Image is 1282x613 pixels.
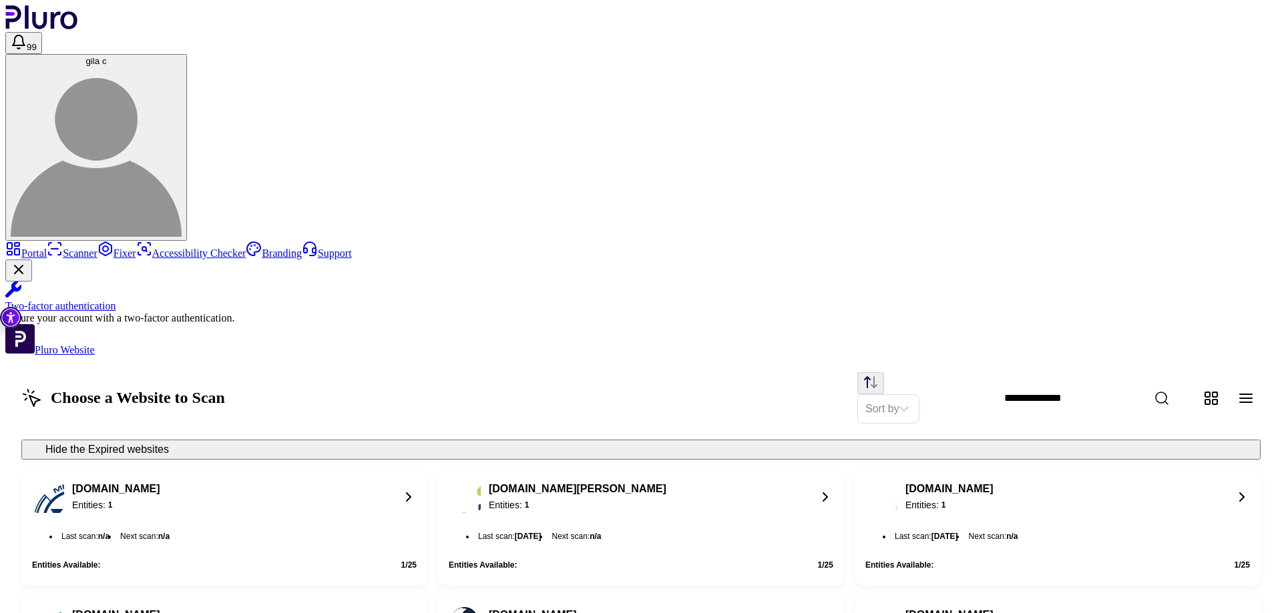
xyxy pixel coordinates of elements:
button: Website logo[DOMAIN_NAME]Entities:1Last scan:[DATE]Next scan:n/aEntities Available:1/25 [855,470,1261,586]
div: 25 [1235,560,1250,570]
li: Next scan : [966,530,1020,543]
span: 1 / [401,560,408,570]
div: Two-factor authentication [5,300,1277,312]
img: gila c [11,66,182,237]
li: Next scan : [118,530,172,543]
span: n/a [590,532,601,541]
button: Open notifications, you have 128 new notifications [5,32,42,54]
div: [DOMAIN_NAME][PERSON_NAME] [489,482,666,496]
div: [DOMAIN_NAME] [72,482,160,496]
span: n/a [1006,532,1018,541]
div: Entities Available: [32,560,100,570]
a: Support [302,247,352,259]
span: n/a [158,532,170,541]
a: Accessibility Checker [136,247,246,259]
button: Change content view type to grid [1197,384,1226,413]
a: Scanner [47,247,97,259]
span: 1 / [818,560,825,570]
button: Close Two-factor authentication notification [5,259,32,281]
button: gila cgila c [5,54,187,241]
div: Entities: [905,498,994,512]
h1: Choose a Website to Scan [21,388,225,409]
button: Change content view type to table [1231,384,1261,413]
div: Entities Available: [449,560,517,570]
span: [DATE] [931,532,958,541]
li: Last scan : [59,530,112,543]
div: 1 [941,498,946,512]
li: Last scan : [475,530,544,543]
a: Open Pluro Website [5,344,95,356]
aside: Sidebar menu [5,241,1277,356]
a: Logo [5,20,78,31]
a: Portal [5,247,47,259]
div: [DOMAIN_NAME] [905,482,994,496]
span: 1 / [1235,560,1241,570]
div: Set sorting [857,394,919,424]
a: Two-factor authentication [5,281,1277,312]
div: 1 [108,498,113,512]
a: Branding [246,247,302,259]
div: 25 [818,560,833,570]
input: Website Search [994,384,1223,412]
div: 25 [401,560,417,570]
button: Website logo[DOMAIN_NAME][PERSON_NAME]Entities:1Last scan:[DATE]Next scan:n/aEntities Available:1/25 [438,470,844,586]
span: gila c [85,56,106,66]
button: Hide the Expired websites [21,440,1261,460]
button: Change sorting direction [857,372,884,394]
a: Fixer [97,247,136,259]
button: Website logo[DOMAIN_NAME]Entities:1Last scan:n/aNext scan:n/aEntities Available:1/25 [21,470,427,586]
div: Entities: [489,498,666,512]
div: 1 [525,498,529,512]
div: Entities: [72,498,160,512]
li: Next scan : [549,530,604,543]
li: Last scan : [892,530,961,543]
span: 99 [27,42,37,52]
span: [DATE] [515,532,542,541]
span: n/a [98,532,110,541]
div: Secure your account with a two-factor authentication. [5,312,1277,324]
div: Entities Available: [865,560,933,570]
